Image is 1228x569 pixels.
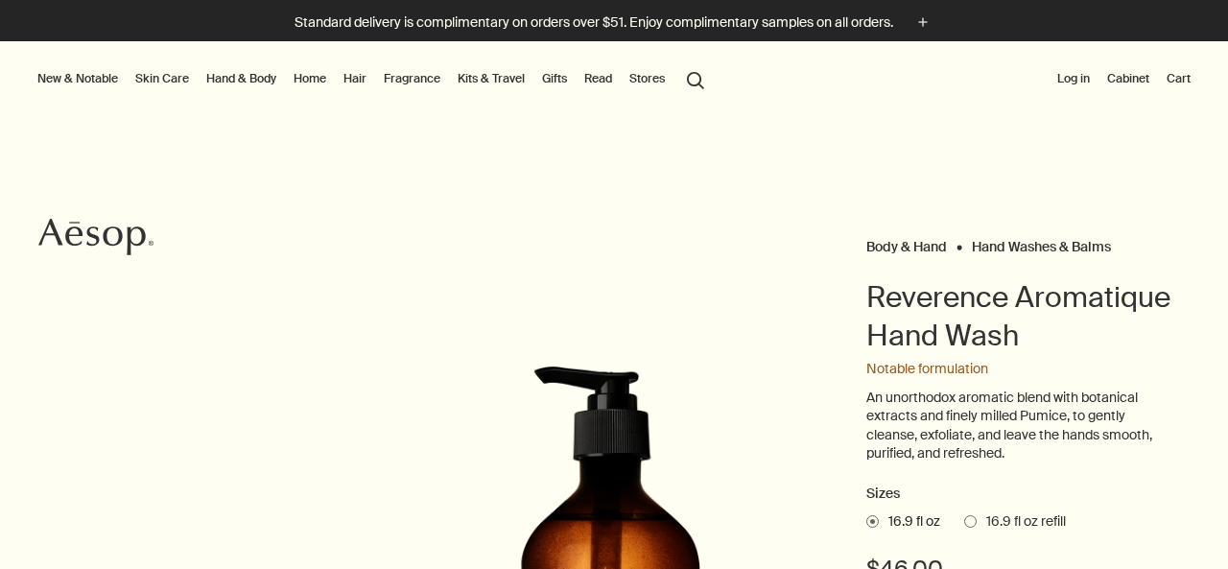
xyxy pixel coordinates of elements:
[1163,67,1194,90] button: Cart
[972,238,1111,247] a: Hand Washes & Balms
[879,512,940,532] span: 16.9 fl oz
[38,218,153,256] svg: Aesop
[977,512,1066,532] span: 16.9 fl oz refill
[626,67,669,90] button: Stores
[866,238,947,247] a: Body & Hand
[295,12,933,34] button: Standard delivery is complimentary on orders over $51. Enjoy complimentary samples on all orders.
[1053,67,1094,90] button: Log in
[1053,41,1194,118] nav: supplementary
[34,41,713,118] nav: primary
[866,483,1173,506] h2: Sizes
[131,67,193,90] a: Skin Care
[1103,67,1153,90] a: Cabinet
[866,278,1173,355] h1: Reverence Aromatique Hand Wash
[866,389,1173,463] p: An unorthodox aromatic blend with botanical extracts and finely milled Pumice, to gently cleanse,...
[538,67,571,90] a: Gifts
[380,67,444,90] a: Fragrance
[454,67,529,90] a: Kits & Travel
[202,67,280,90] a: Hand & Body
[580,67,616,90] a: Read
[290,67,330,90] a: Home
[295,12,893,33] p: Standard delivery is complimentary on orders over $51. Enjoy complimentary samples on all orders.
[34,213,158,266] a: Aesop
[340,67,370,90] a: Hair
[34,67,122,90] button: New & Notable
[678,60,713,97] button: Open search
